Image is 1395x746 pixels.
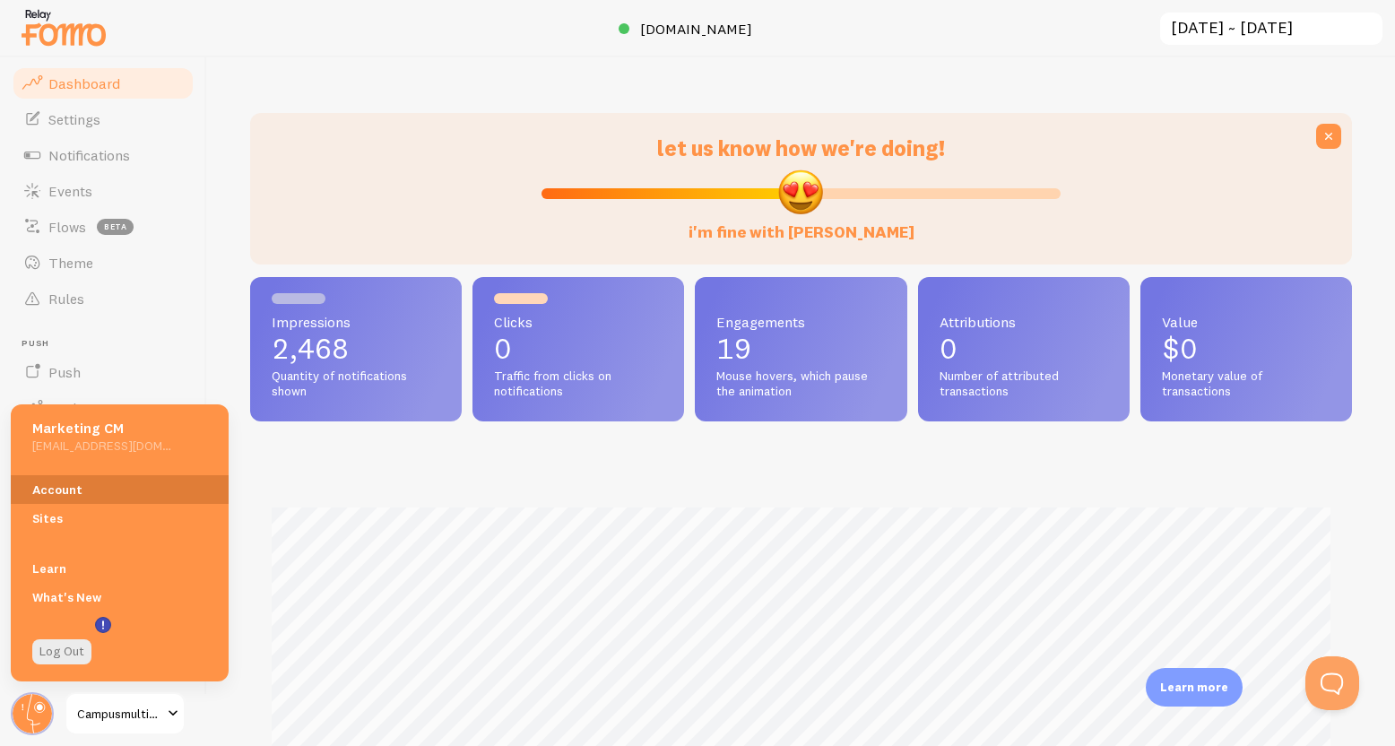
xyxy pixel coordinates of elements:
[1162,369,1330,400] span: Monetary value of transactions
[11,209,195,245] a: Flows beta
[11,390,195,426] a: Push Data
[48,290,84,308] span: Rules
[11,101,195,137] a: Settings
[716,334,885,363] p: 19
[1305,656,1359,710] iframe: Help Scout Beacon - Open
[48,399,116,417] span: Push Data
[1162,331,1198,366] span: $0
[494,334,663,363] p: 0
[272,334,440,363] p: 2,468
[22,338,195,350] span: Push
[940,369,1108,400] span: Number of attributed transactions
[65,692,186,735] a: Campusmultimedia
[1162,315,1330,329] span: Value
[11,173,195,209] a: Events
[940,334,1108,363] p: 0
[716,315,885,329] span: Engagements
[1146,668,1243,707] div: Learn more
[272,369,440,400] span: Quantity of notifications shown
[11,137,195,173] a: Notifications
[32,438,171,454] h5: [EMAIL_ADDRESS][DOMAIN_NAME]
[11,504,229,533] a: Sites
[48,218,86,236] span: Flows
[11,475,229,504] a: Account
[272,315,440,329] span: Impressions
[11,354,195,390] a: Push
[11,245,195,281] a: Theme
[716,369,885,400] span: Mouse hovers, which pause the animation
[689,204,914,243] label: i'm fine with [PERSON_NAME]
[95,617,111,633] svg: <p>Watch New Feature Tutorials!</p>
[494,315,663,329] span: Clicks
[19,4,108,50] img: fomo-relay-logo-orange.svg
[48,146,130,164] span: Notifications
[1160,679,1228,696] p: Learn more
[657,134,945,161] span: let us know how we're doing!
[77,703,162,724] span: Campusmultimedia
[97,219,134,235] span: beta
[11,65,195,101] a: Dashboard
[48,254,93,272] span: Theme
[11,583,229,612] a: What's New
[776,168,825,216] img: emoji.png
[48,74,120,92] span: Dashboard
[48,363,81,381] span: Push
[11,281,195,317] a: Rules
[48,110,100,128] span: Settings
[32,419,171,438] h5: Marketing CM
[494,369,663,400] span: Traffic from clicks on notifications
[940,315,1108,329] span: Attributions
[48,182,92,200] span: Events
[32,639,91,664] a: Log Out
[11,554,229,583] a: Learn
